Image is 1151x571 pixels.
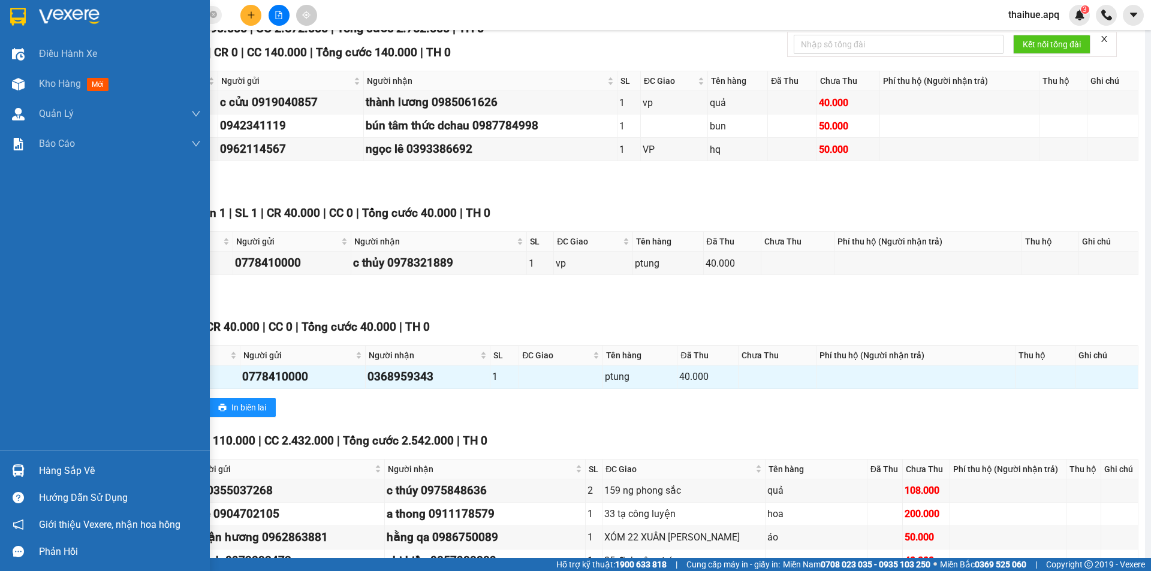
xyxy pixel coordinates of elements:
th: Thu hộ [1066,460,1101,479]
div: 50.000 [819,119,878,134]
span: Tổng cước 40.000 [362,206,457,220]
span: | [241,46,244,59]
span: notification [13,519,24,530]
span: | [399,320,402,334]
div: 35 đinh công tráng [604,553,763,568]
span: copyright [1084,560,1093,569]
img: logo-vxr [10,8,26,26]
span: In biên lai [231,401,266,414]
img: logo [6,65,17,124]
img: solution-icon [12,138,25,150]
span: Điều hành xe [39,46,97,61]
span: TH 0 [466,206,490,220]
th: Tên hàng [633,232,704,252]
div: hoa [767,506,865,521]
span: Người nhận [354,235,514,248]
span: | [1035,558,1037,571]
strong: 0708 023 035 - 0935 103 250 [821,560,930,569]
div: a thong 0911178579 [387,505,583,523]
div: c thúy 0975848636 [387,482,583,500]
div: 0368959343 [367,368,489,386]
span: message [13,546,24,557]
div: 1 [492,369,517,384]
span: | [208,46,211,59]
div: vp [643,95,706,110]
div: 40.000 [679,369,736,384]
span: | [337,434,340,448]
div: 40.000 [819,95,878,110]
strong: 0369 525 060 [975,560,1026,569]
span: | [460,206,463,220]
div: 0778410000 [242,368,363,386]
span: Báo cáo [39,136,75,151]
th: Phí thu hộ (Người nhận trả) [880,71,1040,91]
span: Người nhận [369,349,478,362]
th: Tên hàng [766,460,867,479]
div: vp [556,256,630,271]
span: | [323,206,326,220]
span: CC 0 [329,206,353,220]
th: SL [586,460,602,479]
div: bún tâm thức dchau 0987784998 [366,117,615,135]
div: 0778410000 [235,254,349,272]
div: ngọc lê 0393386692 [366,140,615,158]
th: Chưa Thu [817,71,880,91]
img: warehouse-icon [12,108,25,120]
span: close [1100,35,1108,43]
img: warehouse-icon [12,464,25,477]
div: 33 tạ công luyện [604,506,763,521]
span: CR 40.000 [267,206,320,220]
span: ⚪️ [933,562,937,567]
span: Kết nối tổng đài [1023,38,1081,51]
div: quả [710,95,766,110]
span: Tổng cước 40.000 [302,320,396,334]
th: Phí thu hộ (Người nhận trả) [950,460,1066,479]
div: 159 ng phong sắc [604,483,763,498]
th: Ghi chú [1079,232,1138,252]
span: | [296,320,299,334]
span: CR 110.000 [195,434,255,448]
span: mới [87,78,109,91]
span: down [191,109,201,119]
span: | [310,46,313,59]
th: Chưa Thu [903,460,950,479]
img: icon-new-feature [1074,10,1085,20]
span: ĐC Giao [644,74,695,87]
strong: 1900 633 818 [615,560,667,569]
sup: 3 [1081,5,1089,14]
span: Cung cấp máy in - giấy in: [686,558,780,571]
th: Ghi chú [1087,71,1138,91]
span: CC 140.000 [247,46,307,59]
th: SL [527,232,554,252]
th: Phí thu hộ (Người nhận trả) [816,346,1016,365]
div: VP [643,142,706,157]
div: khách 0972033473 [191,552,382,570]
div: kh 0355037268 [191,482,382,500]
img: phone-icon [1101,10,1112,20]
th: Tên hàng [603,346,678,365]
th: Thu hộ [1039,71,1087,91]
th: Thu hộ [1016,346,1075,365]
div: XÓM 22 XUÂN [PERSON_NAME] [604,530,763,545]
span: Quản Lý [39,106,74,121]
th: Ghi chú [1101,460,1138,479]
span: | [258,434,261,448]
span: ĐC Giao [557,235,620,248]
div: áo [767,530,865,545]
div: 1 [619,95,638,110]
div: 1 [587,506,600,521]
span: Tổng cước 140.000 [316,46,417,59]
span: Hỗ trợ kỹ thuật: [556,558,667,571]
div: quả [767,483,865,498]
div: 1 [619,142,638,157]
span: Tổng cước 2.542.000 [343,434,454,448]
span: close-circle [210,10,217,21]
span: caret-down [1128,10,1139,20]
div: 50.000 [819,142,878,157]
span: [GEOGRAPHIC_DATA], [GEOGRAPHIC_DATA] ↔ [GEOGRAPHIC_DATA] [19,51,107,92]
span: ĐC Giao [605,463,752,476]
span: Giới thiệu Vexere, nhận hoa hồng [39,517,180,532]
div: 108.000 [905,483,947,498]
span: SL 1 [235,206,258,220]
button: caret-down [1123,5,1144,26]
